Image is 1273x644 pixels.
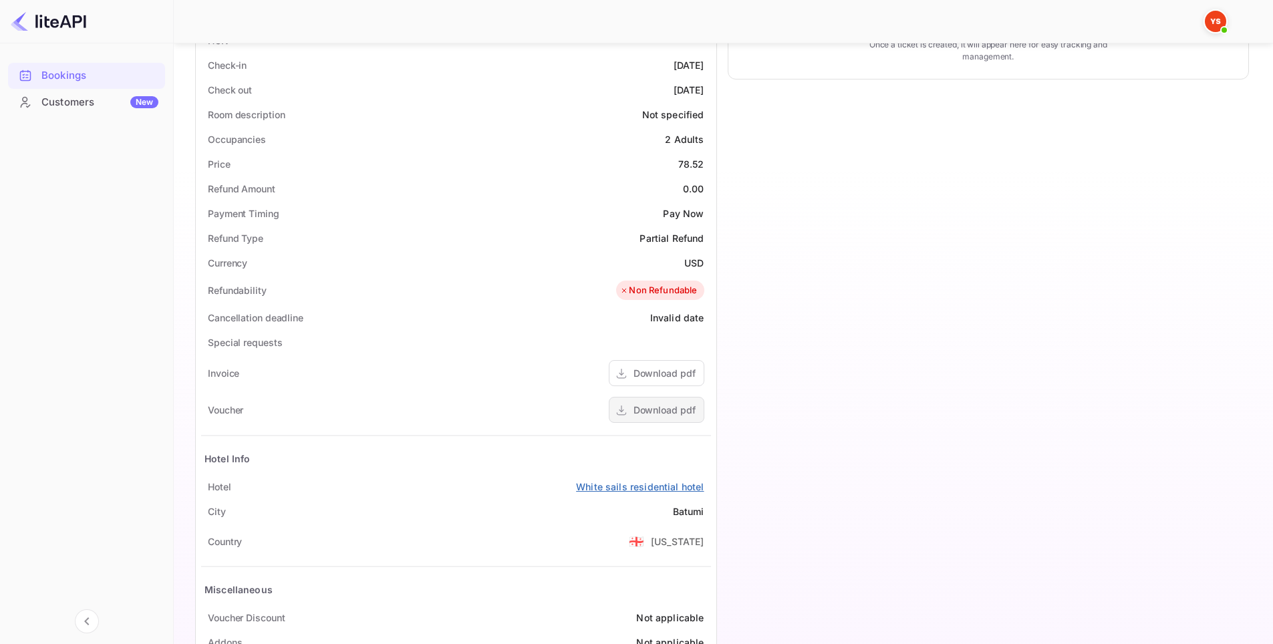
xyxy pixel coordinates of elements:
[130,96,158,108] div: New
[41,68,158,84] div: Bookings
[41,95,158,110] div: Customers
[673,504,704,518] div: Batumi
[1205,11,1226,32] img: Yandex Support
[208,256,247,270] div: Currency
[678,157,704,171] div: 78.52
[636,611,704,625] div: Not applicable
[208,58,247,72] div: Check-in
[8,63,165,89] div: Bookings
[208,611,285,625] div: Voucher Discount
[208,504,226,518] div: City
[650,311,704,325] div: Invalid date
[208,311,303,325] div: Cancellation deadline
[8,90,165,114] a: CustomersNew
[629,529,644,553] span: United States
[208,480,231,494] div: Hotel
[208,83,252,97] div: Check out
[208,157,231,171] div: Price
[208,534,242,548] div: Country
[665,132,704,146] div: 2 Adults
[633,366,696,380] div: Download pdf
[208,403,243,417] div: Voucher
[208,335,282,349] div: Special requests
[208,182,275,196] div: Refund Amount
[208,132,266,146] div: Occupancies
[208,231,263,245] div: Refund Type
[208,108,285,122] div: Room description
[640,231,704,245] div: Partial Refund
[204,583,273,597] div: Miscellaneous
[204,452,251,466] div: Hotel Info
[8,63,165,88] a: Bookings
[848,39,1128,63] p: Once a ticket is created, it will appear here for easy tracking and management.
[208,206,279,220] div: Payment Timing
[8,90,165,116] div: CustomersNew
[11,11,86,32] img: LiteAPI logo
[576,480,704,494] a: White sails residential hotel
[674,83,704,97] div: [DATE]
[642,108,704,122] div: Not specified
[651,534,704,548] div: [US_STATE]
[619,284,697,297] div: Non Refundable
[674,58,704,72] div: [DATE]
[75,609,99,633] button: Collapse navigation
[684,256,704,270] div: USD
[208,366,239,380] div: Invoice
[683,182,704,196] div: 0.00
[663,206,704,220] div: Pay Now
[208,283,267,297] div: Refundability
[633,403,696,417] div: Download pdf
